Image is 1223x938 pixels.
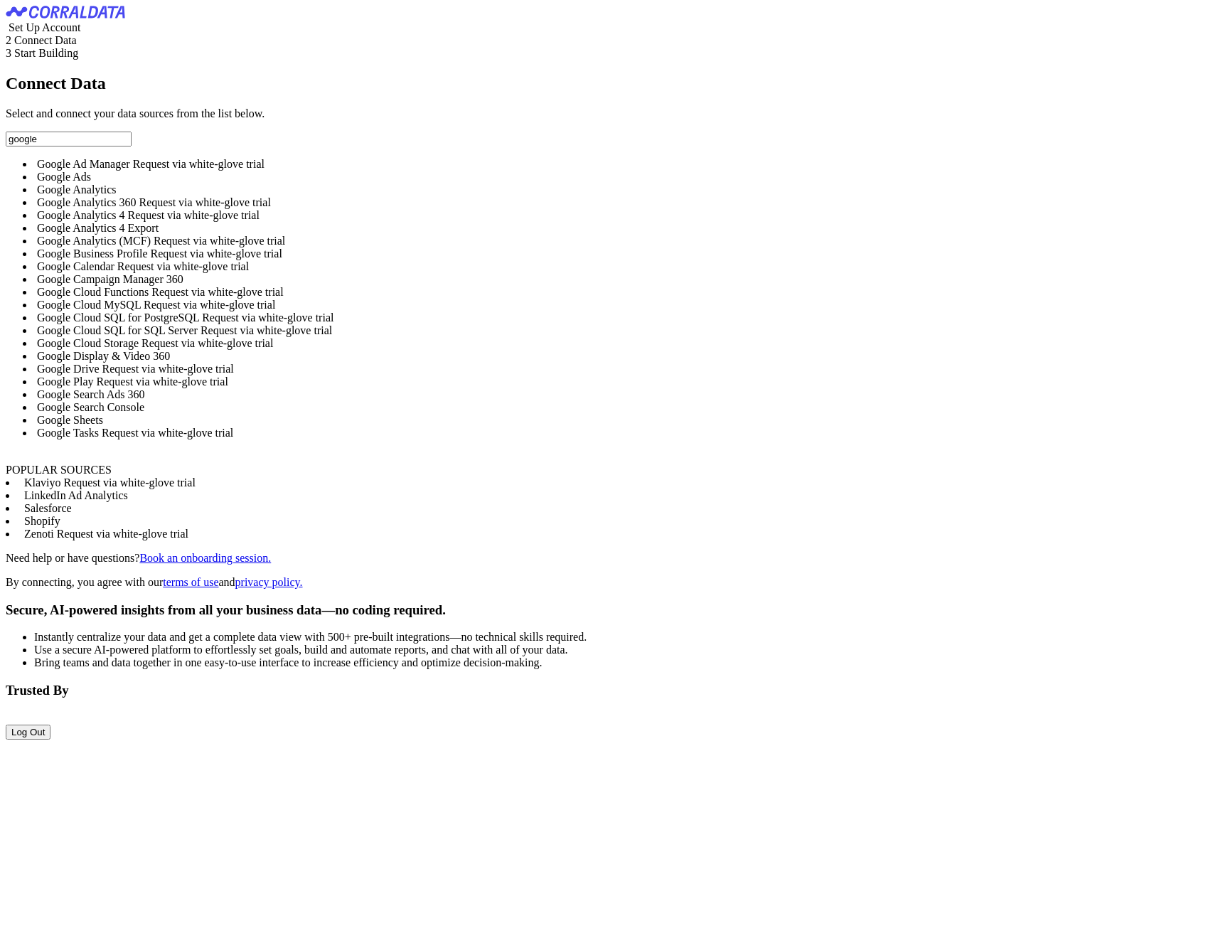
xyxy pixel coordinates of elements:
[6,107,1217,120] p: Select and connect your data sources from the list below.
[139,552,271,564] a: Book an onboarding session.
[139,196,271,208] span: Request via white-glove trial
[37,183,117,196] span: Google Analytics
[37,222,159,234] span: Google Analytics 4 Export
[37,311,199,324] span: Google Cloud SQL for PostgreSQL
[37,324,198,336] span: Google Cloud SQL for SQL Server
[37,171,91,183] span: Google Ads
[133,158,265,170] span: Request via white-glove trial
[37,363,100,375] span: Google Drive
[34,644,1217,656] li: Use a secure AI-powered platform to effortlessly set goals, build and automate reports, and chat ...
[14,47,78,59] span: Start Building
[37,401,144,413] span: Google Search Console
[6,725,50,740] button: Log Out
[37,273,183,285] span: Google Campaign Manager 360
[6,74,1217,93] h2: Connect Data
[37,414,103,426] span: Google Sheets
[117,260,249,272] span: Request via white-glove trial
[154,235,285,247] span: Request via white-glove trial
[151,247,282,260] span: Request via white-glove trial
[57,528,188,540] span: Request via white-glove trial
[37,235,151,247] span: Google Analytics (MCF)
[14,34,77,46] span: Connect Data
[24,515,60,527] span: Shopify
[6,34,11,46] span: 2
[102,363,234,375] span: Request via white-glove trial
[24,476,61,489] span: Klaviyo
[202,311,333,324] span: Request via white-glove trial
[6,464,1217,476] div: POPULAR SOURCES
[102,427,233,439] span: Request via white-glove trial
[6,683,1217,698] h3: Trusted By
[37,337,139,349] span: Google Cloud Storage
[34,656,1217,669] li: Bring teams and data together in one easy-to-use interface to increase efficiency and optimize de...
[24,502,72,514] span: Salesforce
[24,489,128,501] span: LinkedIn Ad Analytics
[6,552,1217,565] p: Need help or have questions?
[37,299,141,311] span: Google Cloud MySQL
[37,427,99,439] span: Google Tasks
[37,388,145,400] span: Google Search Ads 360
[6,47,11,59] span: 3
[64,476,196,489] span: Request via white-glove trial
[37,196,137,208] span: Google Analytics 360
[141,337,273,349] span: Request via white-glove trial
[37,350,170,362] span: Google Display & Video 360
[6,132,132,146] input: Search and add data sources
[144,299,275,311] span: Request via white-glove trial
[37,209,125,221] span: Google Analytics 4
[37,286,149,298] span: Google Cloud Functions
[37,247,148,260] span: Google Business Profile
[97,375,228,388] span: Request via white-glove trial
[151,286,283,298] span: Request via white-glove trial
[9,21,80,33] span: Set Up Account
[37,375,94,388] span: Google Play
[37,260,114,272] span: Google Calendar
[163,576,218,588] a: terms of use
[6,576,1217,589] p: By connecting, you agree with our and
[201,324,332,336] span: Request via white-glove trial
[235,576,303,588] a: privacy policy.
[37,158,130,170] span: Google Ad Manager
[34,631,1217,644] li: Instantly centralize your data and get a complete data view with 500+ pre-built integrations—no t...
[6,602,1217,618] h3: Secure, AI-powered insights from all your business data—no coding required.
[24,528,54,540] span: Zenoti
[128,209,260,221] span: Request via white-glove trial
